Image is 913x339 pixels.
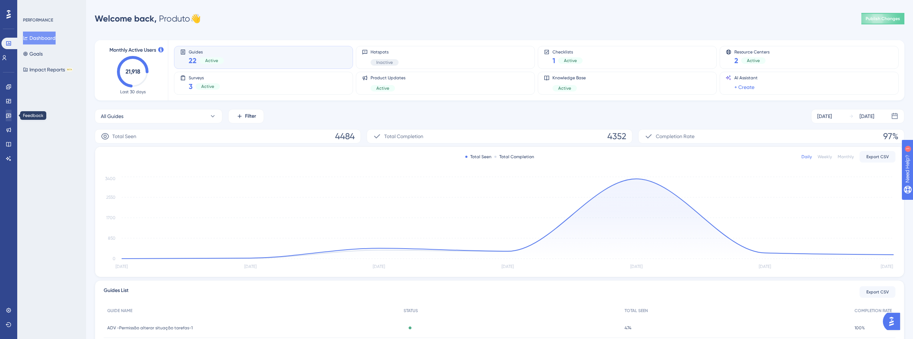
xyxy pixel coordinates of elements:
[23,47,43,60] button: Goals
[866,289,889,295] span: Export CSV
[17,2,45,10] span: Need Help?
[734,83,754,91] a: + Create
[883,311,904,332] iframe: UserGuiding AI Assistant Launcher
[866,16,900,22] span: Publish Changes
[107,308,132,314] span: GUIDE NAME
[564,58,577,63] span: Active
[817,112,832,121] div: [DATE]
[101,112,123,121] span: All Guides
[189,49,224,54] span: Guides
[104,286,128,298] span: Guides List
[625,325,631,331] span: 474
[376,60,393,65] span: Inactive
[552,75,586,81] span: Knowledge Base
[656,132,695,141] span: Completion Rate
[838,154,854,160] div: Monthly
[558,85,571,91] span: Active
[95,13,157,24] span: Welcome back,
[625,308,648,314] span: TOTAL SEEN
[113,256,116,261] tspan: 0
[860,151,895,163] button: Export CSV
[120,89,146,95] span: Last 30 days
[106,195,116,200] tspan: 2550
[335,131,355,142] span: 4484
[607,131,626,142] span: 4352
[107,325,193,331] span: ADV -Permissão alterar situação tarefas-1
[95,109,222,123] button: All Guides
[881,264,893,269] tspan: [DATE]
[95,13,201,24] div: Produto 👋
[23,63,73,76] button: Impact ReportsBETA
[23,32,56,44] button: Dashboard
[759,264,771,269] tspan: [DATE]
[112,132,136,141] span: Total Seen
[106,215,116,220] tspan: 1700
[883,131,898,142] span: 97%
[245,112,256,121] span: Filter
[189,75,220,80] span: Surveys
[855,325,865,331] span: 100%
[866,154,889,160] span: Export CSV
[818,154,832,160] div: Weekly
[205,58,218,63] span: Active
[371,75,405,81] span: Product Updates
[109,46,156,55] span: Monthly Active Users
[189,81,193,91] span: 3
[861,13,904,24] button: Publish Changes
[404,308,418,314] span: STATUS
[116,264,128,269] tspan: [DATE]
[228,109,264,123] button: Filter
[376,85,389,91] span: Active
[801,154,812,160] div: Daily
[371,49,399,55] span: Hotspots
[494,154,534,160] div: Total Completion
[747,58,760,63] span: Active
[465,154,491,160] div: Total Seen
[244,264,257,269] tspan: [DATE]
[734,56,738,66] span: 2
[552,56,555,66] span: 1
[23,17,53,23] div: PERFORMANCE
[373,264,385,269] tspan: [DATE]
[855,308,892,314] span: COMPLETION RATE
[502,264,514,269] tspan: [DATE]
[126,68,140,75] text: 21,918
[105,176,116,181] tspan: 3400
[50,4,52,9] div: 1
[384,132,423,141] span: Total Completion
[734,49,770,54] span: Resource Centers
[201,84,214,89] span: Active
[734,75,758,81] span: AI Assistant
[860,286,895,298] button: Export CSV
[108,236,116,241] tspan: 850
[189,56,197,66] span: 22
[552,49,583,54] span: Checklists
[630,264,643,269] tspan: [DATE]
[66,68,73,71] div: BETA
[860,112,874,121] div: [DATE]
